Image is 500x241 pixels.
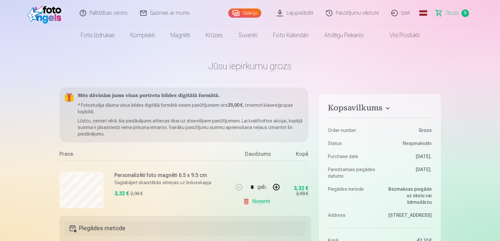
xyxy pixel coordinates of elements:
div: 3,90 € [296,190,308,197]
h5: Piegādes metode [65,221,306,235]
b: 29,00 € [228,103,243,108]
span: Grozs [445,9,459,17]
dt: Order number [328,127,377,134]
div: 3,32 € [114,190,129,198]
a: Suvenīri [231,26,265,44]
img: /fa1 [27,3,65,24]
a: Komplekti [122,26,163,44]
p: Lūdzu, ņemiet vērā: šis piedāvājums attiecas tikai uz atsevišķiem pasūtījumiem. Lai kvalificētos ... [78,118,303,137]
dd: [STREET_ADDRESS] [383,212,432,218]
button: Kopsavilkums [328,103,431,115]
a: Magnēti [163,26,198,44]
a: Krūzes [198,26,231,44]
p: * Fotostudija dāvina visus bildes digitālā formātā visiem pasūtījumiem virs , izniemot klases/gru... [78,102,303,115]
h6: Personalizēti foto magnēti 6.5 x 9.5 cm [114,171,211,179]
a: Foto kalendāri [265,26,316,44]
dt: Paredzamais piegādes datums [328,166,377,179]
dt: Piegādes metode [328,186,377,205]
div: Kopā [282,150,308,161]
dt: Purchase date [328,153,377,160]
div: 3,32 € [294,186,308,190]
a: Atslēgu piekariņi [316,26,371,44]
a: Visi produkti [371,26,427,44]
div: Prece [59,150,234,161]
a: Galerija [228,8,261,18]
span: 9 [461,9,469,17]
dt: Address [328,212,377,218]
div: Daudzums [233,150,282,161]
a: Foto izdrukas [73,26,122,44]
dd: [DATE]. [383,153,432,160]
dd: Bezmaksas piegāde uz skolu vai bērnudārzu [383,186,432,205]
div: gab. [257,179,267,195]
div: 3,90 € [130,190,143,197]
p: Saglabājiet skaistākās atmiņas uz ledusskapja [114,179,211,186]
dd: Grozs [383,127,432,134]
h5: Mēs dāvinām jums visas portreta bildes digitālā formātā. [78,93,303,99]
span: Neapmaksāts [403,140,432,147]
dd: [DATE]. [383,166,432,179]
dt: Status [328,140,377,147]
h1: Jūsu iepirkumu grozs [59,60,441,72]
a: Noņemt [243,195,273,208]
